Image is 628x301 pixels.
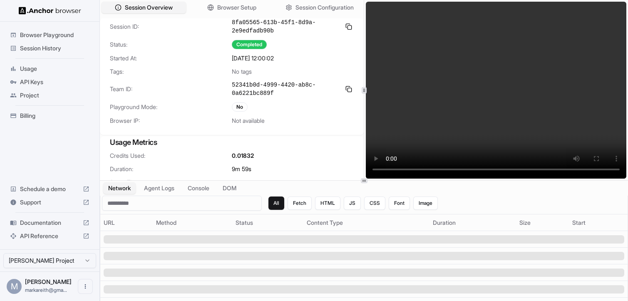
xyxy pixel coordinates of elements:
h3: Usage Metrics [110,137,354,148]
button: HTML [315,197,340,210]
span: markareith@gmail.com [25,287,67,293]
div: Duration [433,219,513,227]
span: Status: [110,40,232,49]
span: Usage [20,65,89,73]
span: Not available [232,117,265,125]
div: API Reference [7,229,93,243]
span: No tags [232,67,252,76]
span: Browser Playground [20,31,89,39]
div: M [7,279,22,294]
button: Fetch [288,197,312,210]
span: API Keys [20,78,89,86]
div: Billing [7,109,93,122]
button: Open menu [78,279,93,294]
span: ms [232,178,240,187]
div: Completed [232,40,267,49]
div: Status [236,219,300,227]
div: Session History [7,42,93,55]
span: Setup Time: [110,178,232,187]
span: Billing [20,112,89,120]
div: Project [7,89,93,102]
button: Font [389,197,410,210]
span: Duration: [110,165,232,173]
span: Mark Reith [25,278,72,285]
div: URL [104,219,149,227]
span: API Reference [20,232,79,240]
span: Started At: [110,54,232,62]
div: Method [156,219,229,227]
span: Schedule a demo [20,185,79,193]
span: 0.01832 [232,152,254,160]
span: Session ID: [110,22,232,31]
img: Anchor Logo [19,7,81,15]
span: Session History [20,44,89,52]
span: Documentation [20,219,79,227]
button: Network [103,182,136,194]
button: Image [413,197,438,210]
button: Agent Logs [139,182,179,194]
button: CSS [364,197,385,210]
div: Schedule a demo [7,182,93,196]
span: Support [20,198,79,206]
span: Tags: [110,67,232,76]
span: 52341b0d-4999-4420-ab8c-0a6221bc889f [232,81,340,97]
span: Browser IP: [110,117,232,125]
div: Documentation [7,216,93,229]
span: Session Configuration [295,3,354,12]
span: Playground Mode: [110,103,232,111]
span: [DATE] 12:00:02 [232,54,274,62]
button: Console [183,182,214,194]
span: Session Overview [125,3,173,12]
button: JS [344,197,361,210]
div: Content Type [307,219,426,227]
span: 9m 59s [232,165,251,173]
div: Support [7,196,93,209]
button: DOM [218,182,241,194]
span: Project [20,91,89,100]
span: Team ID: [110,85,232,93]
span: 8fa05565-613b-45f1-8d9a-2e9edfadb90b [232,18,340,35]
button: All [268,197,284,210]
span: Browser Setup [217,3,256,12]
div: API Keys [7,75,93,89]
div: No [232,102,248,112]
span: Credits Used: [110,152,232,160]
div: Start [572,219,624,227]
div: Size [519,219,565,227]
div: Browser Playground [7,28,93,42]
div: Usage [7,62,93,75]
